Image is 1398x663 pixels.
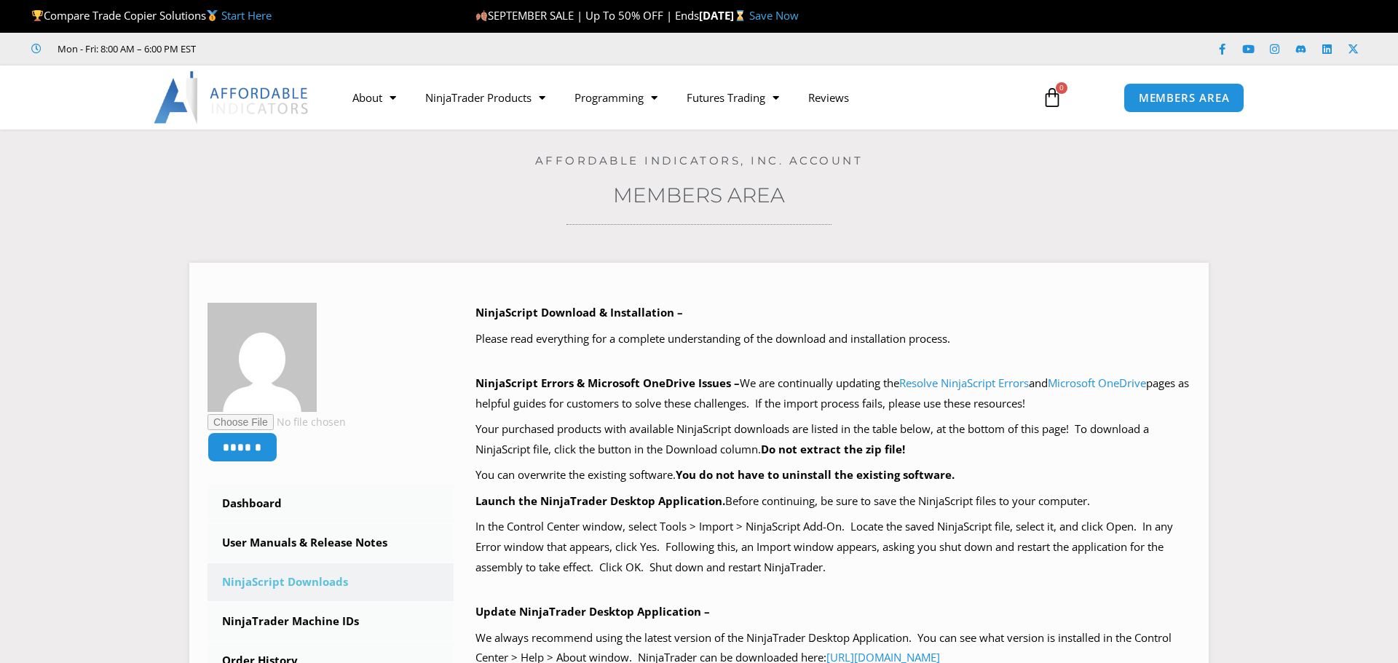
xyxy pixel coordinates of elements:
[411,81,560,114] a: NinjaTrader Products
[1123,83,1245,113] a: MEMBERS AREA
[54,40,196,57] span: Mon - Fri: 8:00 AM – 6:00 PM EST
[475,491,1191,512] p: Before continuing, be sure to save the NinjaScript files to your computer.
[672,81,794,114] a: Futures Trading
[208,603,454,640] a: NinjaTrader Machine IDs
[32,10,43,21] img: 🏆
[208,524,454,562] a: User Manuals & Release Notes
[475,373,1191,414] p: We are continually updating the and pages as helpful guides for customers to solve these challeng...
[794,81,864,114] a: Reviews
[475,8,699,23] span: SEPTEMBER SALE | Up To 50% OFF | Ends
[475,517,1191,578] p: In the Control Center window, select Tools > Import > NinjaScript Add-On. Locate the saved NinjaS...
[475,419,1191,460] p: Your purchased products with available NinjaScript downloads are listed in the table below, at th...
[475,493,725,508] b: Launch the NinjaTrader Desktop Application.
[208,563,454,601] a: NinjaScript Downloads
[475,376,740,390] b: NinjaScript Errors & Microsoft OneDrive Issues –
[208,303,317,412] img: feb7ef00d526c8f36df0089f980bb03f85428f59e1a6f25cb6cb348716ace20a
[735,10,746,21] img: ⌛
[338,81,1025,114] nav: Menu
[560,81,672,114] a: Programming
[699,8,749,23] strong: [DATE]
[475,305,683,319] b: NinjaScript Download & Installation –
[535,154,864,167] a: Affordable Indicators, Inc. Account
[761,442,905,456] b: Do not extract the zip file!
[1020,76,1084,119] a: 0
[1048,376,1146,390] a: Microsoft OneDrive
[31,8,272,23] span: Compare Trade Copier Solutions
[749,8,799,23] a: Save Now
[475,604,710,619] b: Update NinjaTrader Desktop Application –
[216,41,435,56] iframe: Customer reviews powered by Trustpilot
[475,329,1191,349] p: Please read everything for a complete understanding of the download and installation process.
[221,8,272,23] a: Start Here
[1139,92,1230,103] span: MEMBERS AREA
[475,465,1191,485] p: You can overwrite the existing software.
[338,81,411,114] a: About
[676,467,955,482] b: You do not have to uninstall the existing software.
[208,485,454,523] a: Dashboard
[154,71,310,124] img: LogoAI | Affordable Indicators – NinjaTrader
[613,183,785,207] a: Members Area
[1056,82,1067,94] span: 0
[899,376,1029,390] a: Resolve NinjaScript Errors
[476,10,487,21] img: 🍂
[207,10,218,21] img: 🥇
